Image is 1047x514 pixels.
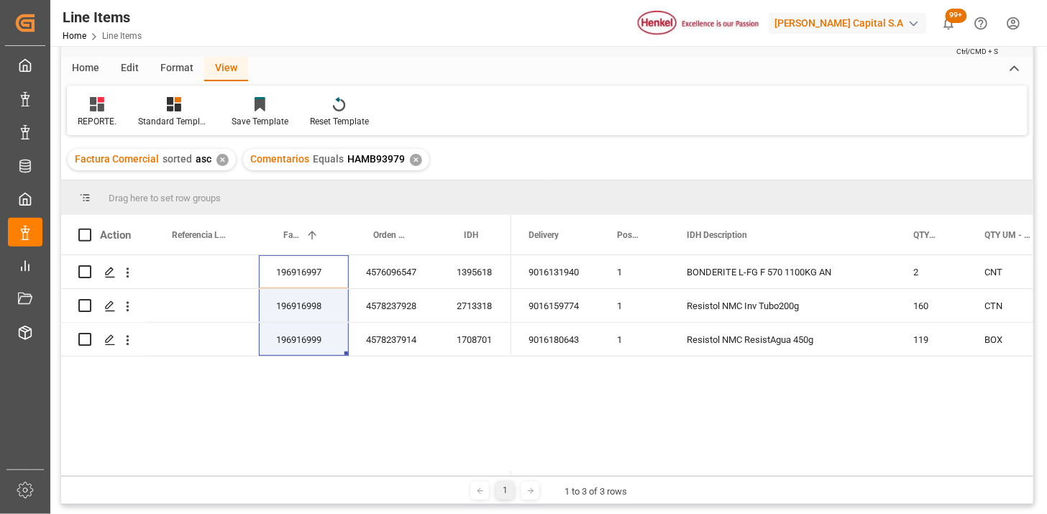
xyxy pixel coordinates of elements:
[617,230,639,240] span: Posición
[196,153,211,165] span: asc
[529,230,559,240] span: Delivery
[283,230,300,240] span: Factura Comercial
[897,255,968,288] div: 2
[349,255,439,288] div: 4576096547
[600,255,669,288] div: 1
[110,57,150,81] div: Edit
[172,230,229,240] span: Referencia Leschaco (impo)
[564,485,627,499] div: 1 to 3 of 3 rows
[75,153,159,165] span: Factura Comercial
[946,9,967,23] span: 99+
[373,230,409,240] span: Orden de Compra
[61,57,110,81] div: Home
[250,153,309,165] span: Comentarios
[439,323,511,356] div: 1708701
[259,323,349,356] div: 196916999
[439,289,511,322] div: 2713318
[138,115,210,128] div: Standard Templates
[511,289,600,322] div: 9016159774
[216,154,229,166] div: ✕
[511,323,600,356] div: 9016180643
[100,229,131,242] div: Action
[669,323,897,356] div: Resistol NMC ResistAgua 450g
[769,9,933,37] button: [PERSON_NAME] Capital S.A
[600,323,669,356] div: 1
[669,289,897,322] div: Resistol NMC Inv Tubo200g
[349,289,439,322] div: 4578237928
[511,255,600,288] div: 9016131940
[163,153,192,165] span: sorted
[965,7,997,40] button: Help Center
[232,115,288,128] div: Save Template
[897,323,968,356] div: 119
[61,255,511,289] div: Press SPACE to select this row.
[310,115,369,128] div: Reset Template
[204,57,248,81] div: View
[150,57,204,81] div: Format
[61,323,511,357] div: Press SPACE to select this row.
[439,255,511,288] div: 1395618
[496,482,514,500] div: 1
[78,115,116,128] div: REPORTE.
[897,289,968,322] div: 160
[347,153,405,165] span: HAMB93979
[63,6,142,28] div: Line Items
[410,154,422,166] div: ✕
[638,11,759,36] img: Henkel%20logo.jpg_1689854090.jpg
[259,255,349,288] div: 196916997
[669,255,897,288] div: BONDERITE L-FG F 570 1100KG AN
[259,289,349,322] div: 196916998
[957,46,999,57] span: Ctrl/CMD + S
[349,323,439,356] div: 4578237914
[985,230,1031,240] span: QTY UM - Factura
[933,7,965,40] button: show 100 new notifications
[769,13,927,34] div: [PERSON_NAME] Capital S.A
[687,230,747,240] span: IDH Description
[313,153,344,165] span: Equals
[63,31,86,41] a: Home
[914,230,938,240] span: QTY - Factura
[109,193,221,203] span: Drag here to set row groups
[600,289,669,322] div: 1
[61,289,511,323] div: Press SPACE to select this row.
[464,230,478,240] span: IDH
